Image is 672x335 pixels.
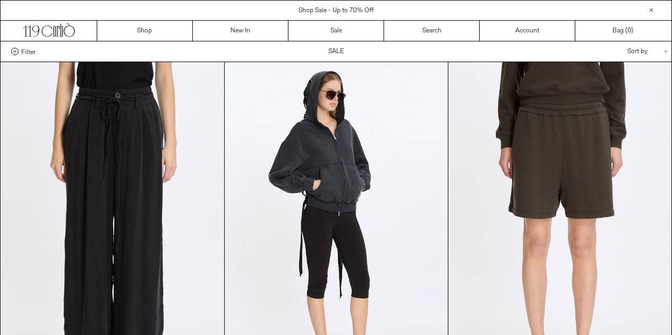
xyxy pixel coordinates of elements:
a: Account [480,21,575,41]
a: Shop [97,21,193,41]
div: Sort by [565,41,661,62]
a: Bag () [575,21,671,41]
span: 0 [627,27,631,35]
span: Filter [21,48,36,55]
a: New In [193,21,288,41]
span: ) [627,26,633,36]
a: Search [384,21,480,41]
a: Shop Sale - Up to 70% Off [299,6,373,15]
a: Sale [288,21,384,41]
